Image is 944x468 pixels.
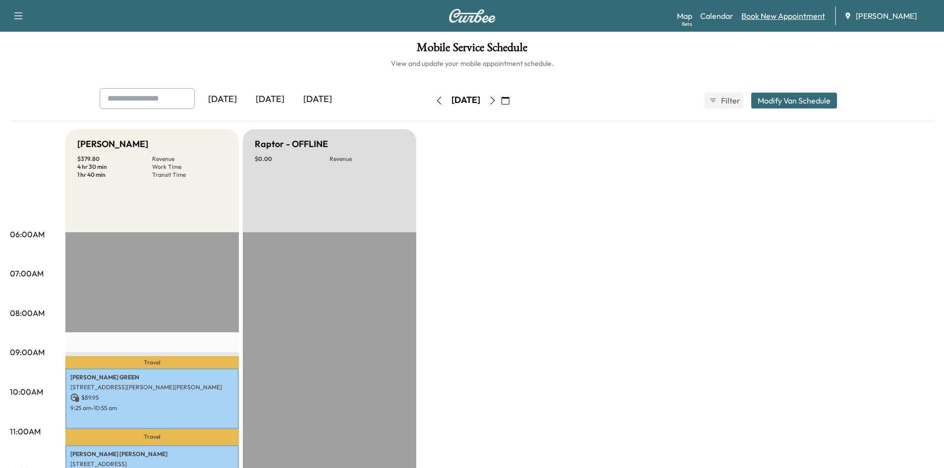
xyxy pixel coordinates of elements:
[10,346,45,358] p: 09:00AM
[77,137,148,151] h5: [PERSON_NAME]
[705,93,743,108] button: Filter
[77,155,152,163] p: $ 379.80
[451,94,480,106] div: [DATE]
[70,393,234,402] p: $ 89.95
[677,10,692,22] a: MapBeta
[10,386,43,398] p: 10:00AM
[77,163,152,171] p: 4 hr 30 min
[10,58,934,68] h6: View and update your mobile appointment schedule.
[741,10,825,22] a: Book New Appointment
[152,163,227,171] p: Work Time
[330,155,404,163] p: Revenue
[70,373,234,381] p: [PERSON_NAME] GREEN
[255,155,330,163] p: $ 0.00
[682,20,692,28] div: Beta
[10,425,41,437] p: 11:00AM
[294,88,341,111] div: [DATE]
[70,460,234,468] p: [STREET_ADDRESS]
[700,10,733,22] a: Calendar
[65,356,239,369] p: Travel
[10,42,934,58] h1: Mobile Service Schedule
[721,95,739,106] span: Filter
[77,171,152,179] p: 1 hr 40 min
[70,404,234,412] p: 9:25 am - 10:55 am
[448,9,496,23] img: Curbee Logo
[246,88,294,111] div: [DATE]
[152,155,227,163] p: Revenue
[152,171,227,179] p: Transit Time
[10,267,44,279] p: 07:00AM
[65,429,239,446] p: Travel
[10,228,45,240] p: 06:00AM
[70,383,234,391] p: [STREET_ADDRESS][PERSON_NAME][PERSON_NAME]
[856,10,917,22] span: [PERSON_NAME]
[10,307,45,319] p: 08:00AM
[255,137,328,151] h5: Raptor - OFFLINE
[751,93,837,108] button: Modify Van Schedule
[70,450,234,458] p: [PERSON_NAME] [PERSON_NAME]
[199,88,246,111] div: [DATE]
